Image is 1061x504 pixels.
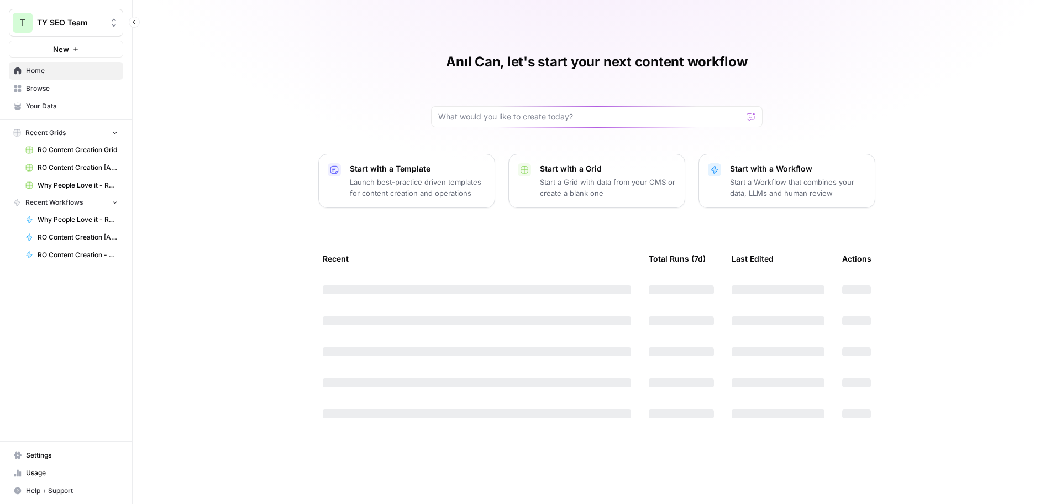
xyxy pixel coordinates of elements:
a: Home [9,62,123,80]
button: Recent Grids [9,124,123,141]
span: TY SEO Team [37,17,104,28]
span: RO Content Creation [Anil] Grid [38,163,118,173]
p: Start a Grid with data from your CMS or create a blank one [540,176,676,199]
span: Recent Workflows [25,198,83,207]
span: Browse [26,84,118,93]
a: RO Content Creation [Anil] Grid [20,159,123,176]
span: Recent Grids [25,128,66,138]
span: Usage [26,468,118,478]
button: Recent Workflows [9,194,123,211]
button: Help + Support [9,482,123,500]
p: Start with a Workflow [730,163,866,174]
p: Start a Workflow that combines your data, LLMs and human review [730,176,866,199]
p: Launch best-practice driven templates for content creation and operations [350,176,486,199]
span: Settings [26,450,118,460]
a: RO Content Creation Grid [20,141,123,159]
span: New [53,44,69,55]
div: Total Runs (7d) [649,243,706,274]
span: RO Content Creation Grid [38,145,118,155]
span: Why People Love it - RO PDP Content [Anil] [38,215,118,225]
a: Usage [9,464,123,482]
a: RO Content Creation - Adidasi [Anil] [20,246,123,264]
button: Start with a GridStart a Grid with data from your CMS or create a blank one [508,154,685,208]
span: Home [26,66,118,76]
span: Why People Love it - RO PDP Content [Anil] Grid [38,180,118,190]
a: Why People Love it - RO PDP Content [Anil] [20,211,123,228]
button: Start with a TemplateLaunch best-practice driven templates for content creation and operations [318,154,495,208]
h1: Anıl Can, let's start your next content workflow [446,53,747,71]
p: Start with a Grid [540,163,676,174]
div: Last Edited [732,243,774,274]
button: New [9,41,123,58]
span: T [20,16,25,29]
span: Your Data [26,101,118,111]
input: What would you like to create today? [438,111,742,122]
a: Why People Love it - RO PDP Content [Anil] Grid [20,176,123,194]
a: RO Content Creation [Anil] [20,228,123,246]
span: RO Content Creation [Anil] [38,232,118,242]
div: Actions [842,243,871,274]
a: Your Data [9,97,123,115]
a: Browse [9,80,123,97]
button: Workspace: TY SEO Team [9,9,123,37]
div: Recent [323,243,631,274]
button: Start with a WorkflowStart a Workflow that combines your data, LLMs and human review [698,154,875,208]
a: Settings [9,446,123,464]
span: RO Content Creation - Adidasi [Anil] [38,250,118,260]
span: Help + Support [26,486,118,496]
p: Start with a Template [350,163,486,174]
